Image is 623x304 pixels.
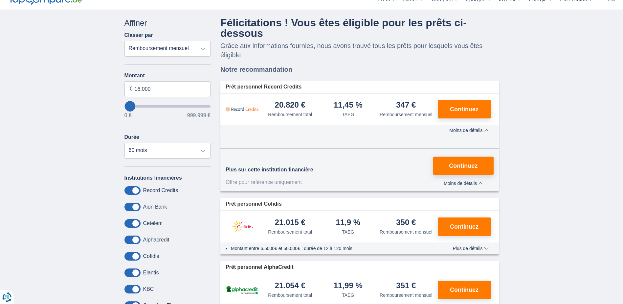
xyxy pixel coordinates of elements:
[226,218,258,235] img: pret personnel Cofidis
[453,246,488,251] span: Plus de détails
[396,101,416,110] div: 347 €
[268,292,312,298] div: Remboursement total
[450,224,478,230] span: Continuez
[226,285,258,295] img: pret personnel AlphaCredit
[220,41,499,60] p: Grâce aux informations fournies, nous avons trouvé tous les prêts pour lesquels vous êtes éligible
[380,111,432,118] div: Remboursement mensuel
[438,281,491,299] button: Continuez
[143,270,159,276] label: Elantis
[226,264,294,271] span: Prêt personnel AlphaCredit
[143,188,178,193] label: Record Credits
[226,83,301,91] span: Prêt personnel Record Credits
[334,101,363,110] div: 11,45 %
[124,175,182,181] label: Institutions financières
[226,200,282,208] span: Prêt personnel Cofidis
[433,157,493,175] button: Continuez
[187,113,211,118] span: 999.999 €
[444,181,483,186] span: Moins de détails
[143,204,167,210] label: Aion Bank
[143,253,159,259] label: Cofidis
[268,111,312,118] div: Remboursement total
[444,128,493,133] button: Moins de détails
[124,105,211,108] input: wantToBorrow
[449,163,478,169] span: Continuez
[220,17,499,38] h4: Félicitations ! Vous êtes éligible pour les prêts ci-dessous
[396,282,416,291] div: 351 €
[226,166,321,174] div: Plus sur cette institution financière
[130,85,133,93] span: €
[124,32,153,38] label: Classer par
[433,178,493,186] button: Moins de détails
[268,229,312,235] div: Remboursement total
[124,134,139,140] label: Durée
[231,245,434,252] li: Montant entre 6.5000€ et 50.000€ ; durée de 12 à 120 mois
[334,282,363,291] div: 11,99 %
[342,292,354,298] div: TAEG
[380,229,432,235] div: Remboursement mensuel
[438,100,491,118] button: Continuez
[380,292,432,298] div: Remboursement mensuel
[438,217,491,236] button: Continuez
[336,218,360,227] div: 11,9 %
[396,218,416,227] div: 350 €
[124,113,132,118] span: 0 €
[275,218,305,227] div: 21.015 €
[449,128,488,133] span: Moins de détails
[448,246,493,251] button: Plus de détails
[342,229,354,235] div: TAEG
[124,17,211,29] div: Affiner
[226,179,321,186] div: Offre pour référence uniquement
[275,282,305,291] div: 21.054 €
[143,237,169,243] label: Alphacredit
[450,106,478,112] span: Continuez
[450,287,478,293] span: Continuez
[143,286,154,292] label: KBC
[124,73,211,79] label: Montant
[275,101,305,110] div: 20.820 €
[226,101,258,117] img: pret personnel Record Credits
[342,111,354,118] div: TAEG
[143,220,163,226] label: Cetelem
